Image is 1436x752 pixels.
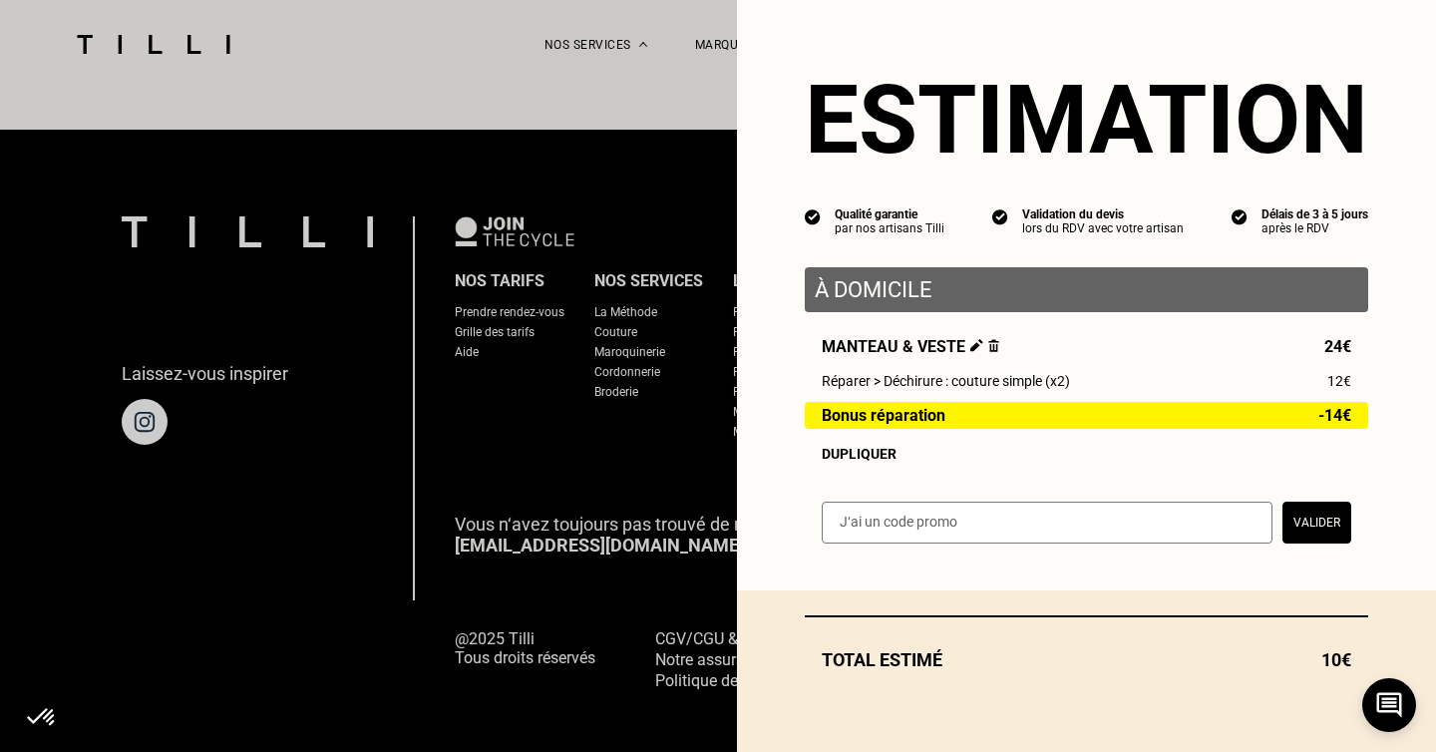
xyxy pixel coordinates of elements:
[1022,221,1184,235] div: lors du RDV avec votre artisan
[822,502,1272,544] input: J‘ai un code promo
[822,407,945,424] span: Bonus réparation
[1282,502,1351,544] button: Valider
[992,207,1008,225] img: icon list info
[822,446,1351,462] div: Dupliquer
[1327,373,1351,389] span: 12€
[815,277,1358,302] p: À domicile
[1232,207,1248,225] img: icon list info
[988,339,999,352] img: Supprimer
[1318,407,1351,424] span: -14€
[1321,649,1351,670] span: 10€
[822,373,1070,389] span: Réparer > Déchirure : couture simple (x2)
[822,337,999,356] span: Manteau & veste
[805,207,821,225] img: icon list info
[1261,207,1368,221] div: Délais de 3 à 5 jours
[835,207,944,221] div: Qualité garantie
[1324,337,1351,356] span: 24€
[1261,221,1368,235] div: après le RDV
[835,221,944,235] div: par nos artisans Tilli
[805,649,1368,670] div: Total estimé
[970,339,983,352] img: Éditer
[805,64,1368,176] section: Estimation
[1022,207,1184,221] div: Validation du devis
